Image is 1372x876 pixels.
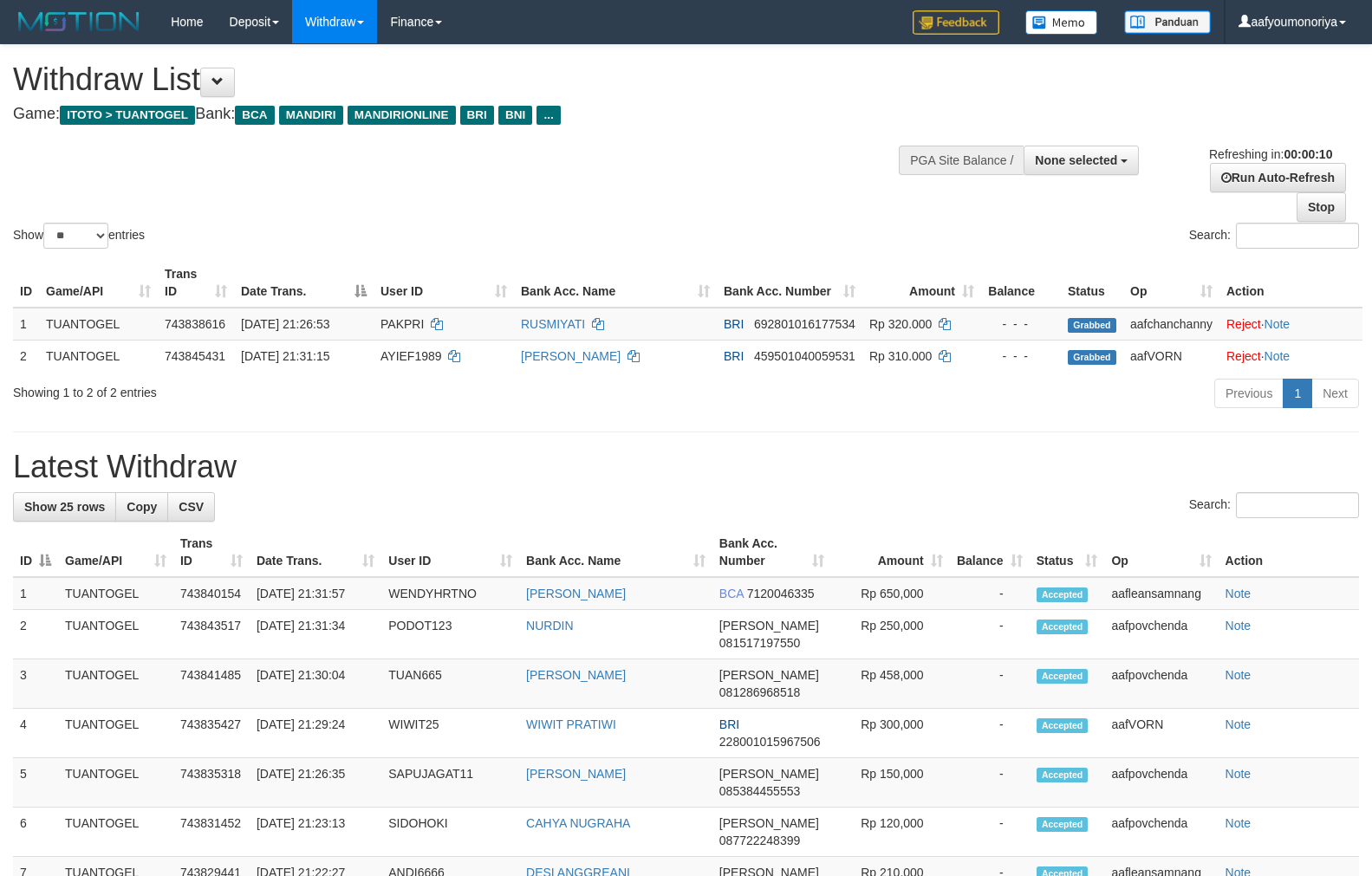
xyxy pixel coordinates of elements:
[1226,668,1252,682] a: Note
[250,808,381,857] td: [DATE] 21:23:13
[58,808,173,857] td: TUANTOGEL
[719,685,800,699] span: Copy 081286968518 to clipboard
[127,500,157,514] span: Copy
[831,528,950,577] th: Amount: activate to sort column ascending
[1037,817,1089,832] span: Accepted
[58,709,173,758] td: TUANTOGEL
[719,834,800,847] span: Copy 087722248399 to clipboard
[173,577,250,610] td: 743840154
[13,308,39,341] td: 1
[13,9,145,35] img: MOTION_logo.png
[1037,669,1089,684] span: Accepted
[712,528,831,577] th: Bank Acc. Number: activate to sort column ascending
[1104,709,1218,758] td: aafVORN
[381,659,519,709] td: TUAN665
[13,709,58,758] td: 4
[862,258,981,308] th: Amount: activate to sort column ascending
[1030,528,1105,577] th: Status: activate to sort column ascending
[831,808,950,857] td: Rp 120,000
[1219,258,1362,308] th: Action
[526,717,616,731] a: WIWIT PRATIWI
[1283,379,1312,408] a: 1
[13,258,39,308] th: ID
[988,347,1054,365] div: - - -
[39,308,158,341] td: TUANTOGEL
[519,528,712,577] th: Bank Acc. Name: activate to sort column ascending
[1219,340,1362,372] td: ·
[754,349,855,363] span: Copy 459501040059531 to clipboard
[719,767,819,781] span: [PERSON_NAME]
[381,709,519,758] td: WIWIT25
[1236,223,1359,249] input: Search:
[950,528,1030,577] th: Balance: activate to sort column ascending
[526,816,630,830] a: CAHYA NUGRAHA
[514,258,717,308] th: Bank Acc. Name: activate to sort column ascending
[1226,619,1252,633] a: Note
[381,808,519,857] td: SIDOHOKI
[913,10,999,35] img: Feedback.jpg
[173,528,250,577] th: Trans ID: activate to sort column ascending
[1123,258,1219,308] th: Op: activate to sort column ascending
[13,758,58,808] td: 5
[1068,318,1116,333] span: Grabbed
[719,784,800,798] span: Copy 085384455553 to clipboard
[831,758,950,808] td: Rp 150,000
[13,106,897,123] h4: Game: Bank:
[498,106,532,125] span: BNI
[173,808,250,857] td: 743831452
[1104,577,1218,610] td: aafleansamnang
[235,106,274,125] span: BCA
[950,659,1030,709] td: -
[869,317,932,331] span: Rp 320.000
[1284,147,1332,161] strong: 00:00:10
[13,577,58,610] td: 1
[1124,10,1211,34] img: panduan.png
[1104,808,1218,857] td: aafpovchenda
[950,577,1030,610] td: -
[173,758,250,808] td: 743835318
[13,377,559,401] div: Showing 1 to 2 of 2 entries
[1061,258,1123,308] th: Status
[279,106,343,125] span: MANDIRI
[950,709,1030,758] td: -
[869,349,932,363] span: Rp 310.000
[381,528,519,577] th: User ID: activate to sort column ascending
[831,610,950,659] td: Rp 250,000
[241,317,329,331] span: [DATE] 21:26:53
[831,709,950,758] td: Rp 300,000
[39,258,158,308] th: Game/API: activate to sort column ascending
[13,450,1359,484] h1: Latest Withdraw
[58,758,173,808] td: TUANTOGEL
[899,146,1024,175] div: PGA Site Balance /
[1037,768,1089,782] span: Accepted
[747,587,815,600] span: Copy 7120046335 to clipboard
[526,767,626,781] a: [PERSON_NAME]
[250,610,381,659] td: [DATE] 21:31:34
[58,659,173,709] td: TUANTOGEL
[158,258,234,308] th: Trans ID: activate to sort column ascending
[165,317,225,331] span: 743838616
[831,577,950,610] td: Rp 650,000
[1104,659,1218,709] td: aafpovchenda
[250,709,381,758] td: [DATE] 21:29:24
[165,349,225,363] span: 743845431
[179,500,204,514] span: CSV
[173,610,250,659] td: 743843517
[1025,10,1098,35] img: Button%20Memo.svg
[831,659,950,709] td: Rp 458,000
[754,317,855,331] span: Copy 692801016177534 to clipboard
[719,619,819,633] span: [PERSON_NAME]
[1226,317,1261,331] a: Reject
[241,349,329,363] span: [DATE] 21:31:15
[719,735,821,749] span: Copy 228001015967506 to clipboard
[13,528,58,577] th: ID: activate to sort column descending
[250,659,381,709] td: [DATE] 21:30:04
[58,577,173,610] td: TUANTOGEL
[719,636,800,650] span: Copy 081517197550 to clipboard
[381,610,519,659] td: PODOT123
[1068,350,1116,365] span: Grabbed
[13,659,58,709] td: 3
[1104,610,1218,659] td: aafpovchenda
[43,223,108,249] select: Showentries
[717,258,862,308] th: Bank Acc. Number: activate to sort column ascending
